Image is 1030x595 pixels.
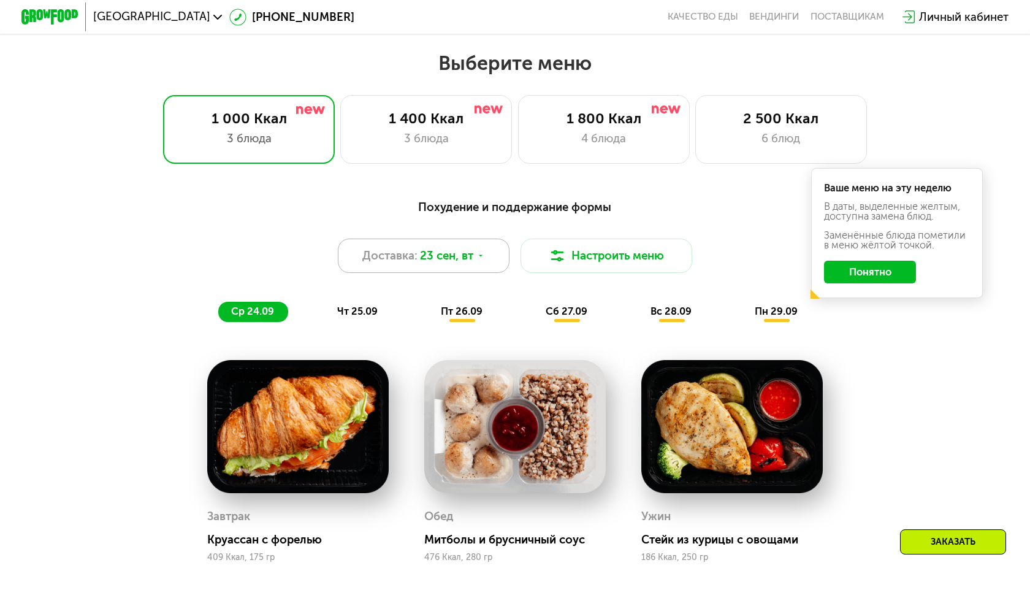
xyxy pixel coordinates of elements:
[231,305,274,317] span: ср 24.09
[919,9,1009,26] div: Личный кабинет
[641,553,823,562] div: 186 Ккал, 250 гр
[824,261,917,283] button: Понятно
[546,305,587,317] span: сб 27.09
[824,183,970,193] div: Ваше меню на эту неделю
[207,532,400,547] div: Круассан с форелью
[641,505,671,527] div: Ужин
[207,553,389,562] div: 409 Ккал, 175 гр
[533,130,674,147] div: 4 блюда
[710,130,852,147] div: 6 блюд
[178,130,320,147] div: 3 блюда
[824,202,970,222] div: В даты, выделенные желтым, доступна замена блюд.
[441,305,483,317] span: пт 26.09
[900,529,1006,555] div: Заказать
[207,505,250,527] div: Завтрак
[229,9,354,26] a: [PHONE_NUMBER]
[91,198,938,216] div: Похудение и поддержание формы
[337,305,378,317] span: чт 25.09
[641,532,834,547] div: Стейк из курицы с овощами
[749,11,799,23] a: Вендинги
[356,130,497,147] div: 3 блюда
[533,110,674,127] div: 1 800 Ккал
[710,110,852,127] div: 2 500 Ккал
[178,110,320,127] div: 1 000 Ккал
[93,11,210,23] span: [GEOGRAPHIC_DATA]
[668,11,738,23] a: Качество еды
[356,110,497,127] div: 1 400 Ккал
[362,247,418,264] span: Доставка:
[755,305,798,317] span: пн 29.09
[824,231,970,251] div: Заменённые блюда пометили в меню жёлтой точкой.
[46,51,985,75] h2: Выберите меню
[424,553,606,562] div: 476 Ккал, 280 гр
[811,11,884,23] div: поставщикам
[650,305,692,317] span: вс 28.09
[420,247,473,264] span: 23 сен, вт
[424,532,617,547] div: Митболы и брусничный соус
[521,239,692,273] button: Настроить меню
[424,505,454,527] div: Обед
